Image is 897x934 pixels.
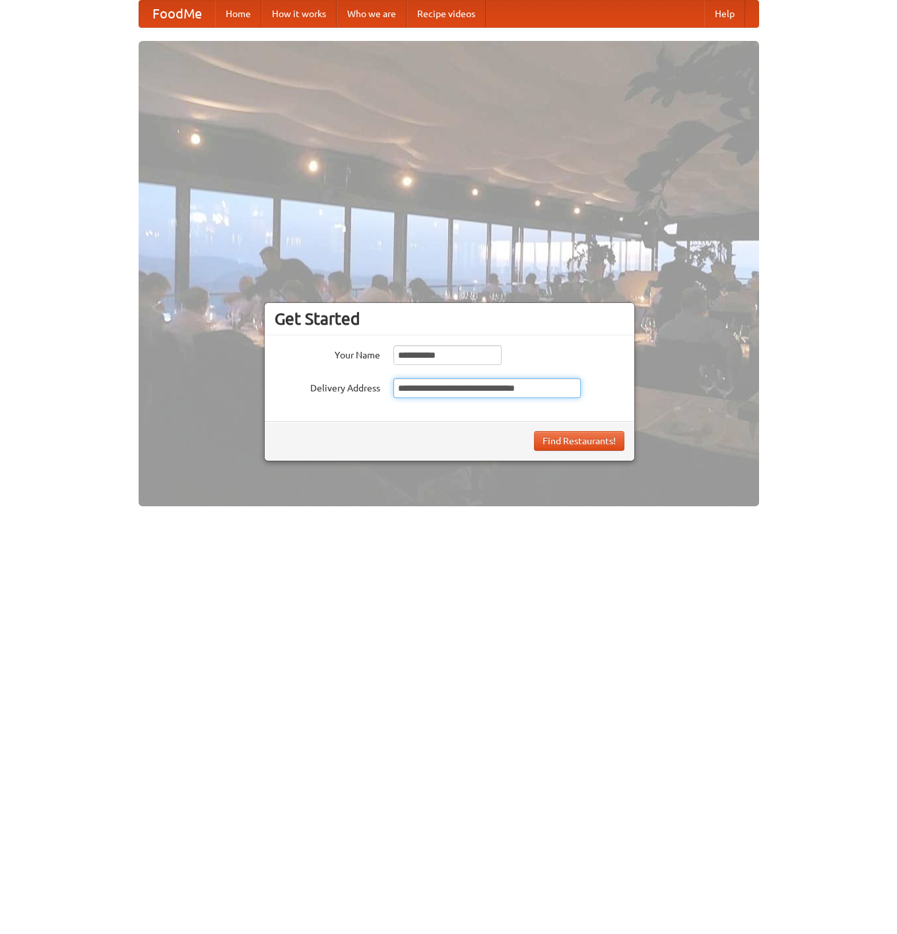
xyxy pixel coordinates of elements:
a: Home [215,1,261,27]
button: Find Restaurants! [534,431,624,451]
a: Who we are [337,1,407,27]
h3: Get Started [275,309,624,329]
label: Delivery Address [275,378,380,395]
a: How it works [261,1,337,27]
a: Help [704,1,745,27]
a: Recipe videos [407,1,486,27]
a: FoodMe [139,1,215,27]
label: Your Name [275,345,380,362]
